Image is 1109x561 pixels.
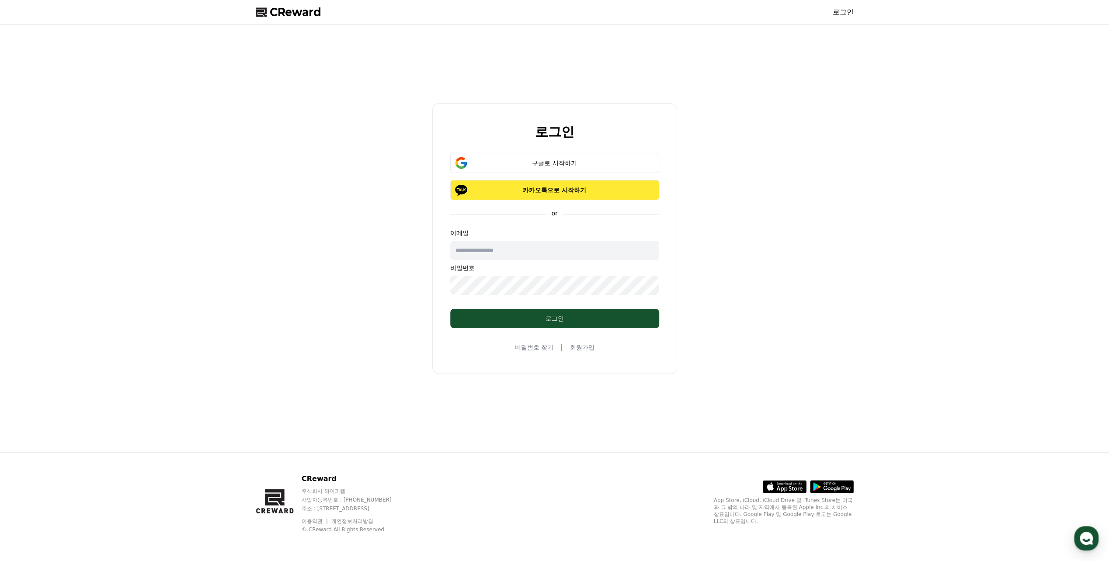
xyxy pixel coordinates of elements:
[450,309,659,328] button: 로그인
[535,125,574,139] h2: 로그인
[3,277,58,299] a: 홈
[331,518,373,524] a: 개인정보처리방침
[302,474,408,484] p: CReward
[450,153,659,173] button: 구글로 시작하기
[270,5,321,19] span: CReward
[450,263,659,272] p: 비밀번호
[515,343,553,352] a: 비밀번호 찾기
[302,488,408,495] p: 주식회사 와이피랩
[450,229,659,237] p: 이메일
[570,343,594,352] a: 회원가입
[714,497,854,525] p: App Store, iCloud, iCloud Drive 및 iTunes Store는 미국과 그 밖의 나라 및 지역에서 등록된 Apple Inc.의 서비스 상표입니다. Goo...
[302,518,329,524] a: 이용약관
[113,277,168,299] a: 설정
[302,526,408,533] p: © CReward All Rights Reserved.
[58,277,113,299] a: 대화
[302,505,408,512] p: 주소 : [STREET_ADDRESS]
[560,342,563,353] span: |
[256,5,321,19] a: CReward
[135,290,146,297] span: 설정
[28,290,33,297] span: 홈
[302,496,408,503] p: 사업자등록번호 : [PHONE_NUMBER]
[80,291,90,298] span: 대화
[546,209,563,218] p: or
[463,159,647,167] div: 구글로 시작하기
[450,180,659,200] button: 카카오톡으로 시작하기
[468,314,642,323] div: 로그인
[833,7,854,17] a: 로그인
[463,186,647,194] p: 카카오톡으로 시작하기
